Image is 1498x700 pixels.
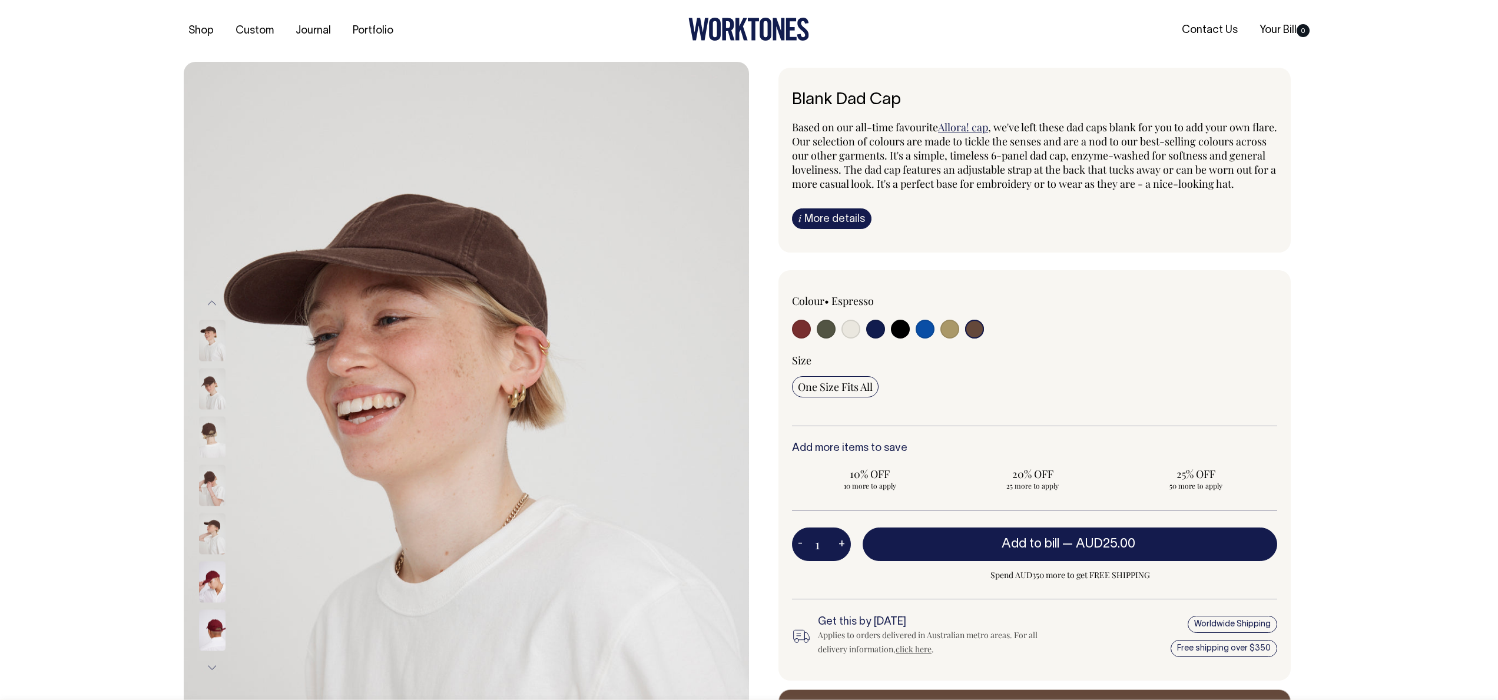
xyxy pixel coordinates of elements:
[792,443,1277,454] h6: Add more items to save
[792,120,1277,191] span: , we've left these dad caps blank for you to add your own flare. Our selection of colours are mad...
[1177,21,1242,40] a: Contact Us
[199,368,226,409] img: espresso
[792,294,986,308] div: Colour
[1062,538,1138,550] span: —
[1118,463,1274,494] input: 25% OFF 50 more to apply
[199,513,226,554] img: espresso
[833,533,851,556] button: +
[291,21,336,41] a: Journal
[798,212,801,224] span: i
[1123,481,1268,490] span: 50 more to apply
[792,353,1277,367] div: Size
[938,120,988,134] a: Allora! cap
[1076,538,1135,550] span: AUD25.00
[863,528,1277,560] button: Add to bill —AUD25.00
[199,609,226,651] img: burgundy
[798,467,942,481] span: 10% OFF
[961,481,1105,490] span: 25 more to apply
[798,380,873,394] span: One Size Fits All
[896,643,932,655] a: click here
[824,294,829,308] span: •
[792,208,871,229] a: iMore details
[792,463,948,494] input: 10% OFF 10 more to apply
[792,376,879,397] input: One Size Fits All
[955,463,1111,494] input: 20% OFF 25 more to apply
[203,654,221,681] button: Next
[818,616,1057,628] h6: Get this by [DATE]
[792,120,938,134] span: Based on our all-time favourite
[1123,467,1268,481] span: 25% OFF
[199,416,226,457] img: espresso
[798,481,942,490] span: 10 more to apply
[199,561,226,602] img: burgundy
[1297,24,1310,37] span: 0
[792,533,808,556] button: -
[199,320,226,361] img: espresso
[203,290,221,317] button: Previous
[792,91,1277,110] h6: Blank Dad Cap
[863,568,1277,582] span: Spend AUD350 more to get FREE SHIPPING
[1002,538,1059,550] span: Add to bill
[818,628,1057,656] div: Applies to orders delivered in Australian metro areas. For all delivery information, .
[184,21,218,41] a: Shop
[831,294,874,308] label: Espresso
[1255,21,1314,40] a: Your Bill0
[199,465,226,506] img: espresso
[961,467,1105,481] span: 20% OFF
[231,21,279,41] a: Custom
[348,21,398,41] a: Portfolio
